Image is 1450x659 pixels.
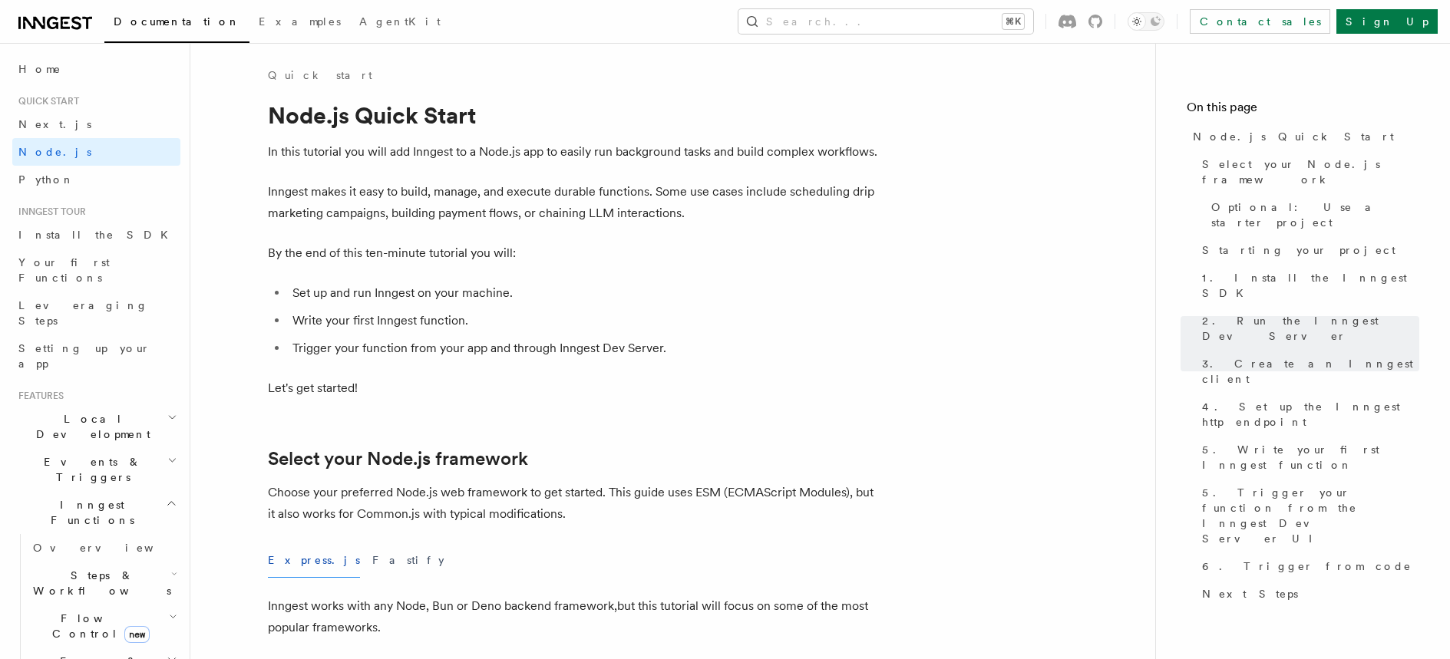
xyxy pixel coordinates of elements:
[268,181,882,224] p: Inngest makes it easy to build, manage, and execute durable functions. Some use cases include sch...
[27,562,180,605] button: Steps & Workflows
[1202,586,1298,601] span: Next Steps
[268,448,528,470] a: Select your Node.js framework
[124,626,150,643] span: new
[1202,313,1419,344] span: 2. Run the Inngest Dev Server
[1187,123,1419,150] a: Node.js Quick Start
[12,55,180,83] a: Home
[249,5,350,41] a: Examples
[27,534,180,562] a: Overview
[12,249,180,292] a: Your first Functions
[1205,193,1419,236] a: Optional: Use a starter project
[12,334,180,377] a: Setting up your app
[104,5,249,43] a: Documentation
[1187,98,1419,123] h4: On this page
[33,542,191,554] span: Overview
[1196,307,1419,350] a: 2. Run the Inngest Dev Server
[1202,399,1419,430] span: 4. Set up the Inngest http endpoint
[12,166,180,193] a: Python
[268,101,882,129] h1: Node.js Quick Start
[18,118,91,130] span: Next.js
[12,411,167,442] span: Local Development
[268,242,882,264] p: By the end of this ten-minute tutorial you will:
[288,310,882,331] li: Write your first Inngest function.
[12,221,180,249] a: Install the SDK
[12,138,180,166] a: Node.js
[1336,9,1438,34] a: Sign Up
[12,405,180,448] button: Local Development
[27,605,180,647] button: Flow Controlnew
[359,15,441,28] span: AgentKit
[1002,14,1024,29] kbd: ⌘K
[268,543,360,578] button: Express.js
[18,229,177,241] span: Install the SDK
[12,292,180,334] a: Leveraging Steps
[268,68,372,83] a: Quick start
[18,299,148,327] span: Leveraging Steps
[1193,129,1394,144] span: Node.js Quick Start
[1196,552,1419,580] a: 6. Trigger from code
[288,338,882,359] li: Trigger your function from your app and through Inngest Dev Server.
[1202,157,1419,187] span: Select your Node.js framework
[259,15,341,28] span: Examples
[1190,9,1330,34] a: Contact sales
[288,282,882,304] li: Set up and run Inngest on your machine.
[12,448,180,491] button: Events & Triggers
[1202,270,1419,301] span: 1. Install the Inngest SDK
[12,95,79,107] span: Quick start
[12,390,64,402] span: Features
[18,256,110,284] span: Your first Functions
[18,146,91,158] span: Node.js
[1196,479,1419,552] a: 5. Trigger your function from the Inngest Dev Server UI
[114,15,240,28] span: Documentation
[1202,242,1396,258] span: Starting your project
[1196,264,1419,307] a: 1. Install the Inngest SDK
[27,568,171,598] span: Steps & Workflows
[1202,442,1419,473] span: 5. Write your first Inngest function
[738,9,1033,34] button: Search...⌘K
[350,5,450,41] a: AgentKit
[1202,356,1419,387] span: 3. Create an Inngest client
[12,454,167,485] span: Events & Triggers
[1196,150,1419,193] a: Select your Node.js framework
[1196,436,1419,479] a: 5. Write your first Inngest function
[268,482,882,525] p: Choose your preferred Node.js web framework to get started. This guide uses ESM (ECMAScript Modul...
[12,206,86,218] span: Inngest tour
[268,377,882,399] p: Let's get started!
[18,342,150,370] span: Setting up your app
[1196,393,1419,436] a: 4. Set up the Inngest http endpoint
[1196,350,1419,393] a: 3. Create an Inngest client
[27,611,169,641] span: Flow Control
[268,141,882,163] p: In this tutorial you will add Inngest to a Node.js app to easily run background tasks and build c...
[1202,485,1419,546] span: 5. Trigger your function from the Inngest Dev Server UI
[372,543,444,578] button: Fastify
[1196,236,1419,264] a: Starting your project
[1211,199,1419,230] span: Optional: Use a starter project
[18,173,74,186] span: Python
[1202,559,1412,574] span: 6. Trigger from code
[12,497,166,528] span: Inngest Functions
[1128,12,1164,31] button: Toggle dark mode
[12,110,180,138] a: Next.js
[18,61,61,77] span: Home
[12,491,180,534] button: Inngest Functions
[1196,580,1419,608] a: Next Steps
[268,595,882,638] p: Inngest works with any Node, Bun or Deno backend framework,but this tutorial will focus on some o...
